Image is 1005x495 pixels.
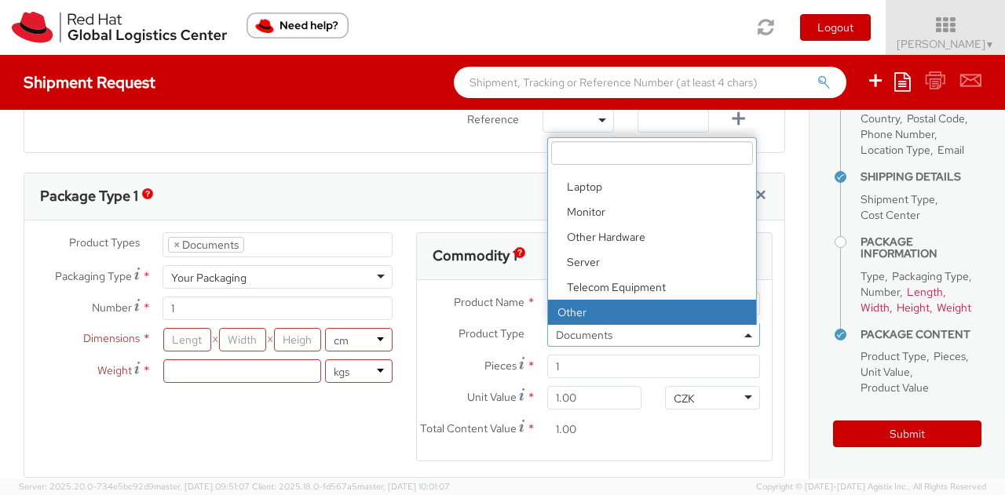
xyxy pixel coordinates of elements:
input: Shipment, Tracking or Reference Number (at least 4 chars) [454,67,846,98]
span: Shipment Type [861,192,935,206]
span: Postal Code [907,111,965,126]
input: Height [274,328,321,351]
input: Length [163,328,210,351]
span: Product Types [69,235,140,249]
span: Product Value [861,380,929,395]
span: Number [861,285,900,299]
span: Documents [547,323,760,347]
span: Pieces [484,359,517,373]
span: Unit Value [467,390,517,404]
span: Location Type [861,143,930,157]
span: Copyright © [DATE]-[DATE] Agistix Inc., All Rights Reserved [756,481,986,493]
span: Type [861,269,885,283]
h4: Package Information [861,236,981,260]
li: Documents [168,237,244,253]
span: Pieces [934,349,966,363]
span: Email [937,143,964,157]
span: X [211,328,219,351]
div: Your Packaging [171,270,247,286]
span: Dimensions [83,331,140,345]
h4: Shipment Request [24,74,155,91]
li: Other Hardware [557,224,756,249]
span: master, [DATE] 10:01:07 [357,481,450,492]
button: Need help? [247,13,349,38]
h4: Package Content [861,329,981,340]
div: CZK [674,391,695,406]
span: Server: 2025.20.0-734e5bc92d9 [19,481,250,492]
span: × [174,238,180,252]
span: Length [907,285,943,299]
li: Other [548,300,756,325]
span: Reference [467,112,519,126]
span: Product Type [861,349,926,363]
li: Laptop [557,174,756,199]
h4: Shipping Details [861,171,981,183]
span: Width [861,300,890,315]
span: Unit Value [861,365,910,379]
span: Weight [97,363,132,377]
span: Packaging Type [892,269,969,283]
span: Cost Center [861,208,920,222]
h3: Package Type 1 [40,188,138,204]
span: [PERSON_NAME] [897,37,995,51]
span: Product Type [459,326,524,340]
span: Number [92,300,132,315]
input: Width [219,328,266,351]
li: Telecom Equipment [557,275,756,300]
button: Submit [833,420,981,447]
span: Phone Number [861,127,934,141]
span: Country [861,111,900,126]
span: Packaging Type [55,269,132,283]
span: Weight [937,300,971,315]
span: X [266,328,274,351]
h3: Commodity 1 [433,248,517,264]
span: Total Content Value [420,421,517,435]
span: Height [897,300,930,315]
li: Monitor [557,199,756,224]
span: Documents [556,328,751,342]
button: Logout [800,14,871,41]
span: master, [DATE] 09:51:07 [154,481,250,492]
span: ▼ [985,38,995,51]
li: Hardware [548,124,756,300]
span: Product Name [454,295,524,309]
img: rh-logistics-00dfa346123c4ec078e1.svg [12,12,227,43]
span: Client: 2025.18.0-fd567a5 [252,481,450,492]
li: Server [557,249,756,275]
